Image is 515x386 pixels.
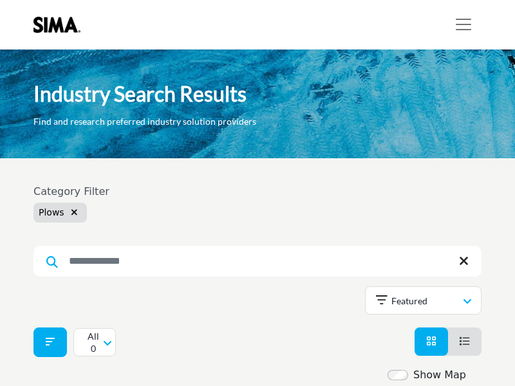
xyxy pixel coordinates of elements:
label: Show Map [413,367,466,383]
h6: Category Filter [33,185,109,198]
h1: Industry Search Results [33,80,247,107]
button: Filter categories [33,327,67,357]
img: Site Logo [33,17,87,33]
button: Toggle navigation [445,12,482,37]
li: Card View [415,327,448,356]
a: View Card [426,335,436,347]
input: Search Keyword [33,246,482,277]
p: All 0 [84,330,102,355]
a: View List [460,335,470,347]
p: Find and research preferred industry solution providers [33,115,256,128]
li: List View [448,327,482,356]
p: Featured [391,295,427,308]
button: Featured [365,286,482,315]
span: Plows [39,207,64,217]
button: All 0 [73,328,116,356]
